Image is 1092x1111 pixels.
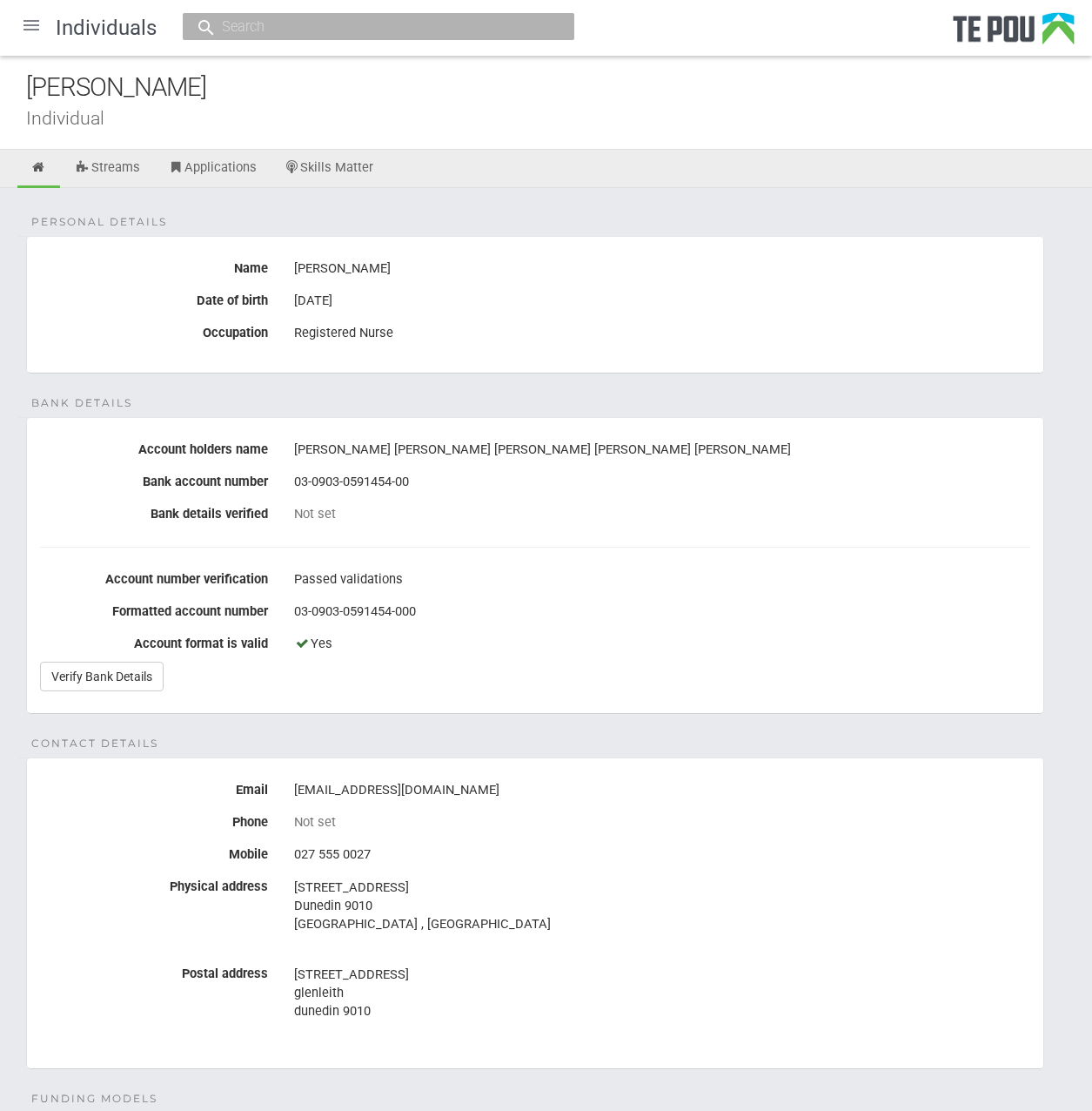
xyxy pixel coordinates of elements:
label: Bank account number [27,468,281,489]
div: Yes [294,630,1030,659]
a: Applications [155,150,270,188]
label: Physical address [27,872,281,894]
label: Bank details verified [27,500,281,522]
div: [PERSON_NAME] [294,254,1030,284]
div: [EMAIL_ADDRESS][DOMAIN_NAME] [294,776,1030,805]
label: Account holders name [27,435,281,457]
address: [STREET_ADDRESS] glenleith dunedin 9010 [294,966,1030,1020]
a: Verify Bank Details [40,662,164,691]
label: Date of birth [27,286,281,308]
div: [PERSON_NAME] [PERSON_NAME] [PERSON_NAME] [PERSON_NAME] [PERSON_NAME] [294,435,1030,465]
span: Funding Models [31,1091,157,1107]
label: Formatted account number [27,597,281,619]
label: Occupation [27,319,281,340]
address: [STREET_ADDRESS] Dunedin 9010 [GEOGRAPHIC_DATA] , [GEOGRAPHIC_DATA] [294,879,1030,933]
label: Phone [27,808,281,830]
div: 027 555 0027 [294,840,1030,870]
span: Contact details [31,736,158,751]
a: Streams [62,150,153,188]
div: Individual [26,109,1092,127]
div: Not set [294,814,1030,830]
input: Search [217,17,523,36]
div: 03-0903-0591454-000 [294,597,1030,627]
label: Mobile [27,840,281,862]
label: Postal address [27,959,281,981]
a: Skills Matter [271,150,387,188]
label: Name [27,254,281,276]
span: Personal details [31,214,167,230]
span: Bank details [31,395,132,411]
div: Registered Nurse [294,319,1030,348]
div: [PERSON_NAME] [26,69,1092,106]
label: Account format is valid [27,630,281,651]
div: [DATE] [294,286,1030,316]
div: 03-0903-0591454-00 [294,468,1030,497]
div: Not set [294,506,1030,522]
label: Email [27,776,281,798]
div: Passed validations [294,565,1030,595]
label: Account number verification [27,565,281,587]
